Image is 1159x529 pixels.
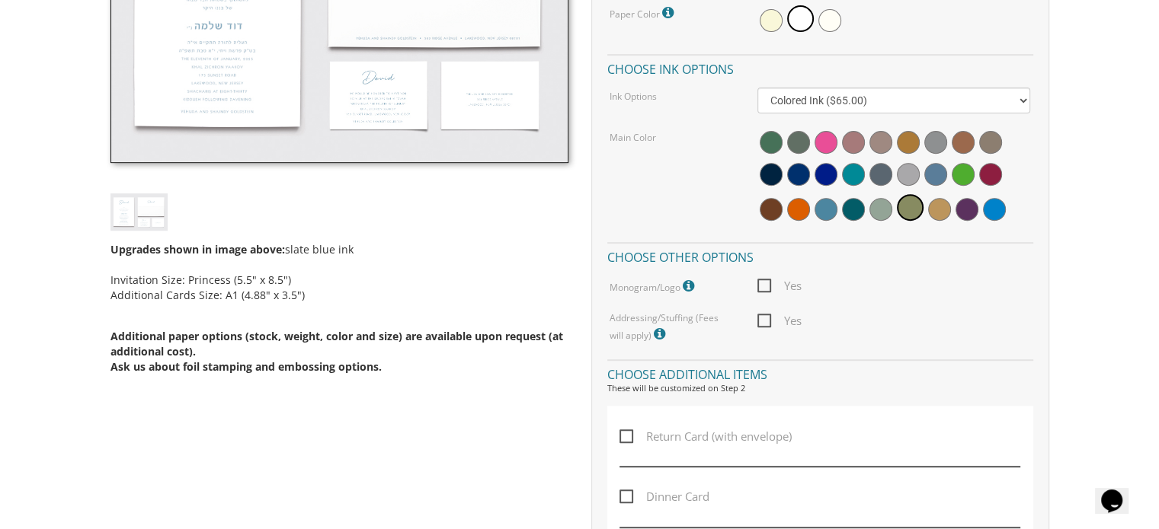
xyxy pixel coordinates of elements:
h4: Choose ink options [607,54,1033,81]
h4: Choose additional items [607,359,1033,386]
h4: Choose other options [607,242,1033,269]
label: Paper Color [610,3,677,23]
span: Additional paper options (stock, weight, color and size) are available upon request (at additiona... [110,329,563,359]
label: Monogram/Logo [610,276,698,296]
span: Yes [757,276,802,295]
span: Yes [757,311,802,330]
span: Dinner Card [620,487,709,506]
div: These will be customized on Step 2 [607,382,1033,394]
span: Return Card (with envelope) [620,427,792,446]
span: Upgrades shown in image above: [110,242,285,257]
iframe: chat widget [1095,468,1144,514]
label: Addressing/Stuffing (Fees will apply) [610,311,735,344]
div: slate blue ink Invitation Size: Princess (5.5" x 8.5") Additional Cards Size: A1 (4.88" x 3.5") [110,231,568,400]
label: Ink Options [610,90,657,103]
img: bminv-thumb-1.jpg [110,193,168,231]
span: Ask us about foil stamping and embossing options. [110,359,382,374]
label: Main Color [610,131,656,144]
